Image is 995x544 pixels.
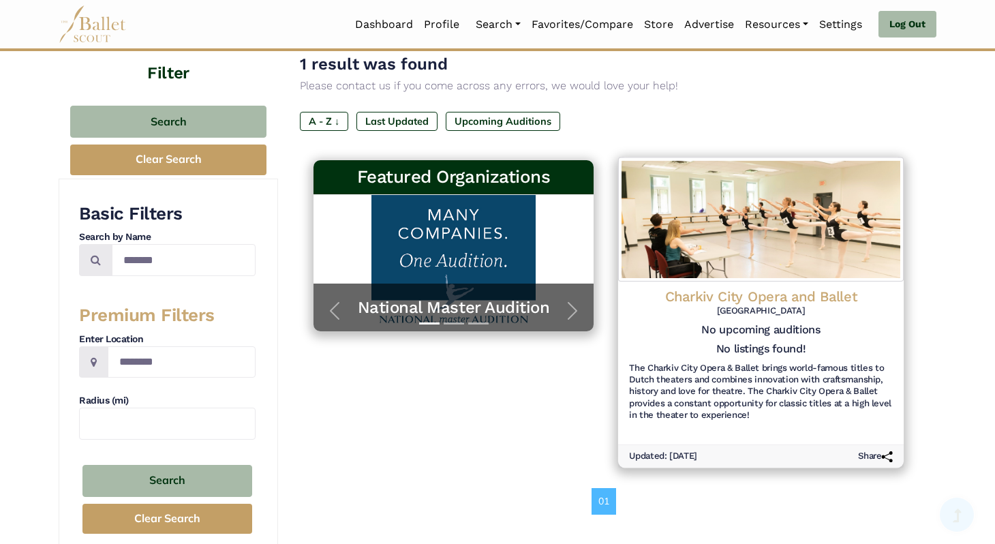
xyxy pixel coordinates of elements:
button: Clear Search [82,504,252,534]
h5: No upcoming auditions [629,322,893,337]
a: 01 [592,488,616,514]
button: Slide 2 [444,316,464,331]
h6: [GEOGRAPHIC_DATA] [629,305,893,317]
h6: Share [858,451,893,462]
a: National Master Audition [327,297,580,318]
button: Search [82,465,252,497]
p: Please contact us if you come across any errors, we would love your help! [300,77,915,95]
a: Favorites/Compare [526,10,639,39]
button: Search [70,106,266,138]
h4: Search by Name [79,230,256,244]
a: Profile [418,10,465,39]
span: 1 result was found [300,55,448,74]
h4: Enter Location [79,333,256,346]
h4: Charkiv City Opera and Ballet [629,288,893,306]
h6: The Charkiv City Opera & Ballet brings world-famous titles to Dutch theaters and combines innovat... [629,363,893,421]
img: Logo [618,157,904,282]
h6: Updated: [DATE] [629,451,697,462]
button: Clear Search [70,145,266,175]
h3: Basic Filters [79,202,256,226]
nav: Page navigation example [592,488,624,514]
a: Advertise [679,10,739,39]
a: Dashboard [350,10,418,39]
h4: Radius (mi) [79,394,256,408]
h3: Featured Organizations [324,166,583,189]
label: Upcoming Auditions [446,112,560,131]
button: Slide 1 [419,316,440,331]
label: Last Updated [356,112,438,131]
input: Location [108,346,256,378]
h5: No listings found! [716,343,806,357]
button: Slide 3 [468,316,489,331]
input: Search by names... [112,244,256,276]
label: A - Z ↓ [300,112,348,131]
h3: Premium Filters [79,304,256,327]
h4: Filter [59,29,278,85]
a: Store [639,10,679,39]
a: Search [470,10,526,39]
